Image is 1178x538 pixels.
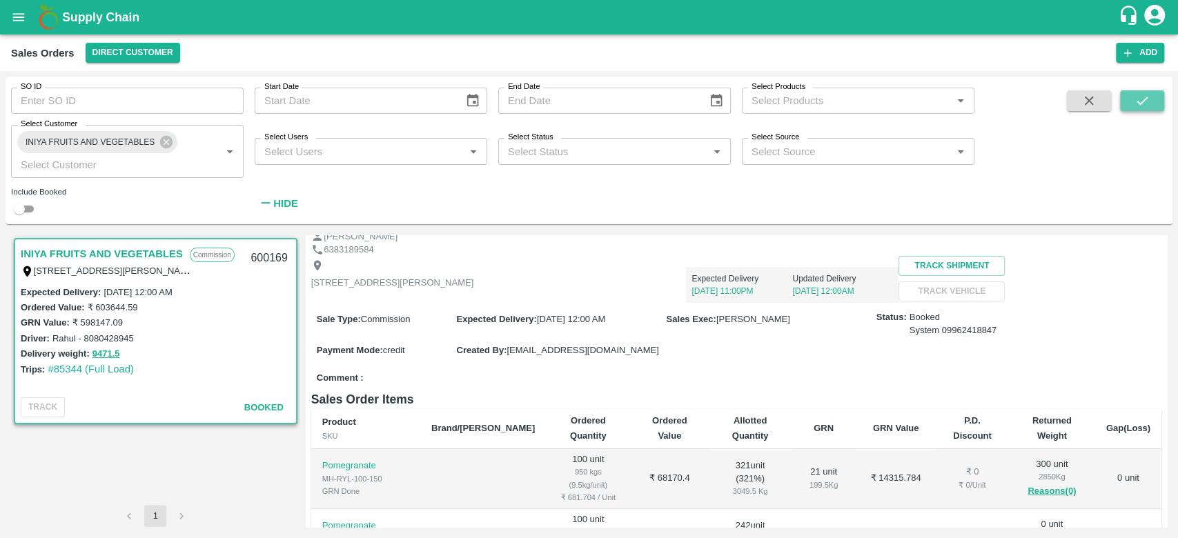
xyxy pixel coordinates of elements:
div: 21 unit [803,466,845,491]
div: SKU [322,430,409,442]
input: Select Source [746,142,948,160]
b: Gap(Loss) [1106,423,1150,433]
div: INIYA FRUITS AND VEGETABLES [17,131,177,153]
input: Select Users [259,142,460,160]
b: Returned Weight [1032,415,1072,441]
button: Open [952,92,970,110]
b: Ordered Quantity [570,415,607,441]
strong: Hide [273,198,297,209]
label: Expected Delivery : [21,287,101,297]
a: #85344 (Full Load) [48,363,134,375]
div: 3049.5 Kg [720,485,781,497]
button: Track Shipment [899,256,1005,276]
b: Ordered Value [652,415,687,441]
div: 950 kgs (9.5kg/unit) [557,466,619,491]
div: 199.5 Kg [803,479,845,491]
b: GRN [814,423,834,433]
button: Reasons(0) [1020,484,1084,499]
button: Open [708,143,726,161]
div: 600169 [242,242,295,275]
a: Supply Chain [62,8,1118,27]
button: Choose date [460,88,486,114]
label: Select Products [752,81,805,92]
button: Select DC [86,43,180,63]
input: Select Customer [15,155,199,173]
label: Sales Exec : [667,314,716,324]
label: ₹ 603644.59 [87,302,137,312]
button: Open [221,143,239,161]
td: ₹ 14315.784 [856,449,936,509]
p: Commission [190,248,235,262]
button: Add [1116,43,1164,63]
div: ₹ 0 / Unit [947,479,998,491]
span: credit [383,345,405,355]
div: GRN Done [322,485,409,497]
label: Status: [876,311,907,324]
img: logo [35,3,62,31]
label: Select Users [264,132,308,143]
input: Select Status [502,142,704,160]
div: ₹ 0 [947,466,998,479]
button: page 1 [144,505,166,527]
label: Payment Mode : [317,345,383,355]
button: open drawer [3,1,35,33]
span: Commission [361,314,411,324]
label: Rahul - 8080428945 [52,333,134,343]
div: MH-RYL-100-150 [322,472,409,485]
span: Booked [910,311,997,337]
td: 0 unit [1095,449,1161,509]
div: Sales Orders [11,44,75,62]
span: INIYA FRUITS AND VEGETABLES [17,135,163,150]
label: Select Status [508,132,553,143]
input: Start Date [255,88,454,114]
b: P.D. Discount [953,415,992,441]
label: End Date [508,81,540,92]
button: Choose date [703,88,729,114]
div: Include Booked [11,186,244,198]
div: account of current user [1142,3,1167,32]
b: Brand/[PERSON_NAME] [431,423,535,433]
span: [EMAIL_ADDRESS][DOMAIN_NAME] [507,345,658,355]
td: 100 unit [546,449,630,509]
input: End Date [498,88,698,114]
h6: Sales Order Items [311,390,1161,409]
a: INIYA FRUITS AND VEGETABLES [21,245,183,263]
b: Allotted Quantity [732,415,769,441]
b: GRN Value [873,423,919,433]
label: Delivery weight: [21,348,90,359]
div: ₹ 681.704 / Unit [557,491,619,504]
p: [STREET_ADDRESS][PERSON_NAME] [311,277,474,290]
div: 300 unit [1020,458,1084,499]
button: 9471.5 [92,346,120,362]
span: [DATE] 12:00 AM [537,314,605,324]
b: Supply Chain [62,10,139,24]
p: Expected Delivery [691,272,792,285]
p: Pomegranate [322,519,409,532]
p: [DATE] 11:00PM [691,285,792,297]
div: 321 unit ( 321 %) [720,459,781,498]
div: System 09962418847 [910,324,997,337]
b: Product [322,417,356,427]
label: Comment : [317,372,364,385]
label: [STREET_ADDRESS][PERSON_NAME] [34,265,197,276]
input: Enter SO ID [11,88,244,114]
nav: pagination navigation [116,505,195,527]
span: Booked [244,402,284,412]
label: Expected Delivery : [456,314,536,324]
p: Pomegranate [322,459,409,472]
label: Driver: [21,333,50,343]
p: Updated Delivery [792,272,893,285]
label: Trips: [21,364,45,375]
label: Start Date [264,81,299,92]
label: Select Customer [21,119,77,130]
button: Hide [255,192,302,215]
label: Created By : [456,345,507,355]
label: Sale Type : [317,314,361,324]
span: [PERSON_NAME] [716,314,790,324]
p: [PERSON_NAME] [324,230,397,243]
button: Open [952,143,970,161]
label: Ordered Value: [21,302,84,312]
label: Select Source [752,132,799,143]
button: Open [464,143,482,161]
label: [DATE] 12:00 AM [104,287,172,297]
